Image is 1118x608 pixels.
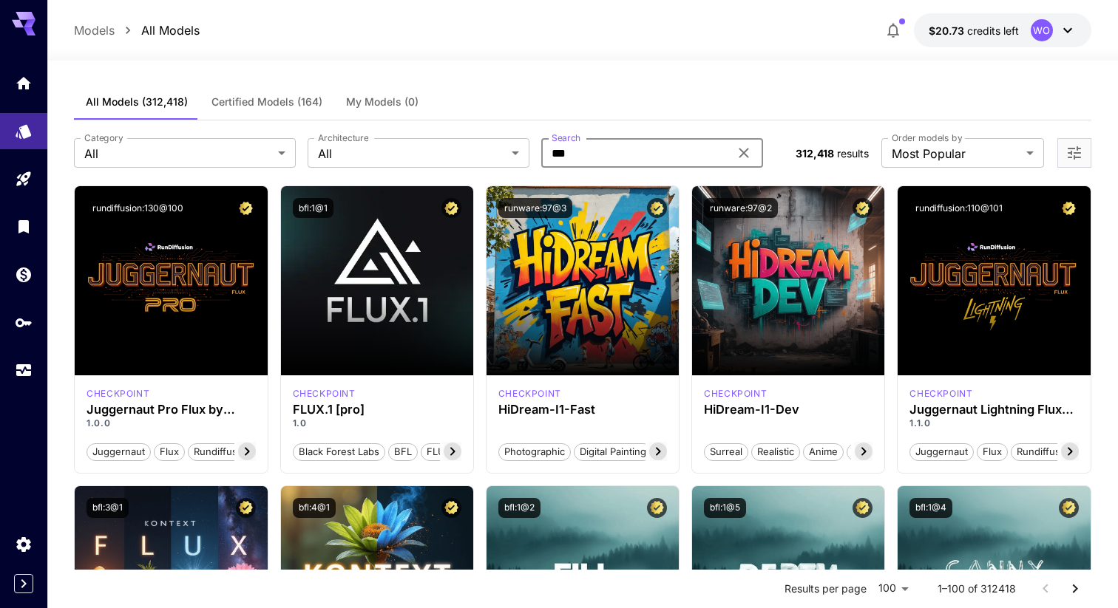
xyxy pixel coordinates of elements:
p: checkpoint [87,387,149,400]
div: FLUX.1 D [87,387,149,400]
div: HiDream Dev [704,387,767,400]
span: 312,418 [796,147,834,160]
span: Stylized [847,445,893,460]
h3: FLUX.1 [pro] [293,403,461,417]
span: FLUX.1 [pro] [421,445,489,460]
button: Certified Model – Vetted for best performance and includes a commercial license. [1059,198,1079,218]
button: Certified Model – Vetted for best performance and includes a commercial license. [1059,498,1079,518]
button: runware:97@3 [498,198,572,218]
button: Certified Model – Vetted for best performance and includes a commercial license. [647,498,667,518]
button: juggernaut [87,442,151,461]
div: Playground [15,170,33,188]
button: BFL [388,442,418,461]
button: rundiffusion [188,442,257,461]
div: $20.7335 [929,23,1019,38]
button: Stylized [847,442,894,461]
span: results [837,147,869,160]
label: Order models by [892,131,962,144]
a: Models [74,21,115,39]
button: Anime [803,442,844,461]
span: Certified Models (164) [211,95,322,109]
span: flux [978,445,1007,460]
button: Black Forest Labs [293,442,385,461]
button: $20.7335WO [914,13,1091,47]
button: Open more filters [1066,144,1083,163]
button: Certified Model – Vetted for best performance and includes a commercial license. [853,198,873,218]
button: Expand sidebar [14,574,33,593]
p: 1.0.0 [87,417,255,430]
span: flux [155,445,184,460]
button: bfl:3@1 [87,498,129,518]
button: flux [977,442,1008,461]
span: juggernaut [87,445,150,460]
button: Certified Model – Vetted for best performance and includes a commercial license. [441,498,461,518]
p: checkpoint [498,387,561,400]
div: Settings [15,535,33,553]
span: All [318,145,506,163]
label: Category [84,131,123,144]
span: Realistic [752,445,799,460]
nav: breadcrumb [74,21,200,39]
span: Digital Painting [575,445,651,460]
div: API Keys [15,313,33,332]
button: bfl:1@4 [909,498,952,518]
div: 100 [873,578,914,599]
button: Digital Painting [574,442,652,461]
button: juggernaut [909,442,974,461]
p: checkpoint [909,387,972,400]
button: Certified Model – Vetted for best performance and includes a commercial license. [647,198,667,218]
a: All Models [141,21,200,39]
button: rundiffusion:130@100 [87,198,189,218]
button: Certified Model – Vetted for best performance and includes a commercial license. [236,498,256,518]
button: runware:97@2 [704,198,778,218]
span: rundiffusion [189,445,257,460]
button: bfl:4@1 [293,498,336,518]
button: rundiffusion:110@101 [909,198,1009,218]
span: All [84,145,272,163]
span: rundiffusion [1012,445,1080,460]
button: bfl:1@1 [293,198,333,218]
button: Photographic [498,442,571,461]
button: FLUX.1 [pro] [421,442,489,461]
button: Certified Model – Vetted for best performance and includes a commercial license. [853,498,873,518]
span: credits left [967,24,1019,37]
div: Home [15,74,33,92]
span: Photographic [499,445,570,460]
div: Wallet [15,265,33,284]
h3: Juggernaut Lightning Flux by RunDiffusion [909,403,1078,417]
span: Surreal [705,445,748,460]
span: My Models (0) [346,95,419,109]
div: Models [15,117,33,136]
button: rundiffusion [1011,442,1080,461]
div: fluxpro [293,387,356,400]
label: Architecture [318,131,368,144]
h3: Juggernaut Pro Flux by RunDiffusion [87,403,255,417]
p: checkpoint [704,387,767,400]
p: Results per page [785,581,867,596]
h3: HiDream-I1-Fast [498,403,667,417]
p: checkpoint [293,387,356,400]
button: Certified Model – Vetted for best performance and includes a commercial license. [236,198,256,218]
label: Search [552,131,580,144]
span: Black Forest Labs [294,445,384,460]
span: Most Popular [892,145,1020,163]
button: flux [154,442,185,461]
button: Surreal [704,442,748,461]
button: bfl:1@5 [704,498,746,518]
span: juggernaut [910,445,973,460]
div: HiDream Fast [498,387,561,400]
h3: HiDream-I1-Dev [704,403,873,417]
button: Certified Model – Vetted for best performance and includes a commercial license. [441,198,461,218]
div: FLUX.1 D [909,387,972,400]
p: 1.1.0 [909,417,1078,430]
button: Realistic [751,442,800,461]
span: Anime [804,445,843,460]
p: 1.0 [293,417,461,430]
